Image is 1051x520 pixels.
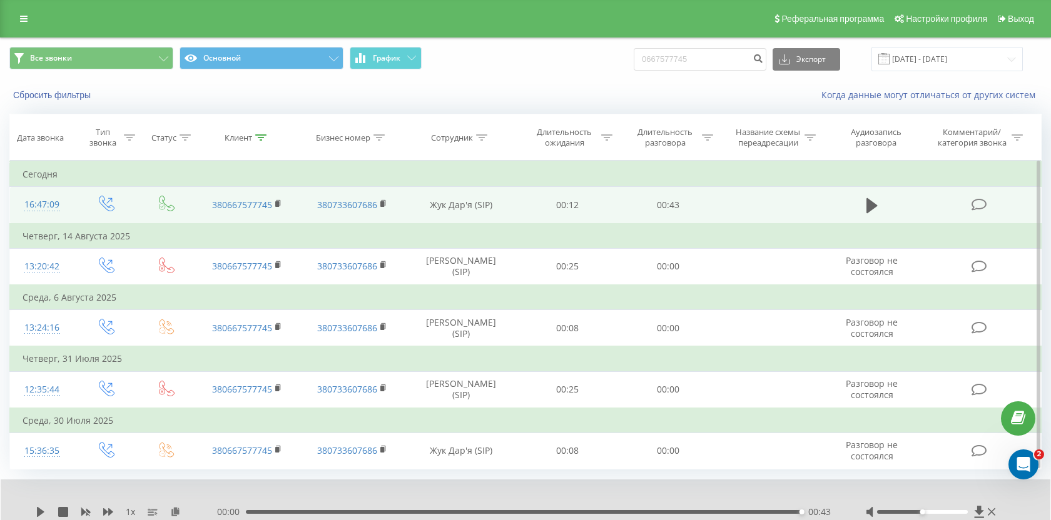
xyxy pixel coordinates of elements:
span: Разговор не состоялся [846,439,898,462]
span: Разговор не состоялся [846,316,898,339]
div: 13:24:16 [23,316,62,340]
div: Accessibility label [920,509,925,514]
td: Четверг, 31 Июля 2025 [10,346,1042,371]
td: 00:00 [618,371,719,408]
iframe: Intercom live chat [1008,449,1038,479]
td: [PERSON_NAME] (SIP) [405,310,517,347]
button: Все звонки [9,47,173,69]
td: 00:43 [618,187,719,224]
a: 380667577745 [212,199,272,211]
td: 00:00 [618,310,719,347]
td: Четверг, 14 Августа 2025 [10,224,1042,249]
td: [PERSON_NAME] (SIP) [405,248,517,285]
td: 00:00 [618,432,719,469]
div: Сотрудник [431,132,473,143]
button: Экспорт [773,48,840,71]
div: 13:20:42 [23,254,62,279]
div: 16:47:09 [23,192,62,217]
div: Тип звонка [85,127,121,148]
td: 00:25 [517,371,618,408]
span: Разговор не состоялся [846,377,898,401]
a: 380733607686 [317,444,377,456]
span: Все звонки [30,53,72,63]
div: Название схемы переадресации [734,127,801,148]
a: 380667577745 [212,322,272,334]
div: Комментарий/категория звонка [935,127,1008,148]
span: 1 x [126,506,135,518]
button: Сбросить фильтры [9,89,97,101]
a: Когда данные могут отличаться от других систем [821,89,1042,101]
div: Бизнес номер [316,132,370,143]
td: 00:08 [517,310,618,347]
span: Разговор не состоялся [846,254,898,277]
div: Дата звонка [17,132,64,143]
span: Выход [1008,14,1034,24]
div: Статус [151,132,176,143]
td: Жук Дар'я (SIP) [405,187,517,224]
div: 12:35:44 [23,377,62,402]
div: Длительность разговора [632,127,699,148]
a: 380667577745 [212,260,272,272]
div: Accessibility label [800,509,805,514]
td: Среда, 6 Августа 2025 [10,285,1042,310]
button: Основной [180,47,343,69]
a: 380667577745 [212,444,272,456]
td: Среда, 30 Июля 2025 [10,408,1042,433]
td: Сегодня [10,162,1042,187]
input: Поиск по номеру [634,48,766,71]
a: 380733607686 [317,322,377,334]
a: 380733607686 [317,383,377,395]
td: 00:25 [517,248,618,285]
span: Настройки профиля [906,14,987,24]
a: 380667577745 [212,383,272,395]
div: Клиент [225,132,252,143]
span: Реферальная программа [781,14,884,24]
span: 00:43 [808,506,831,518]
a: 380733607686 [317,199,377,211]
div: 15:36:35 [23,439,62,463]
a: 380733607686 [317,260,377,272]
div: Длительность ожидания [531,127,598,148]
button: График [350,47,422,69]
span: 00:00 [217,506,246,518]
td: [PERSON_NAME] (SIP) [405,371,517,408]
td: 00:00 [618,248,719,285]
span: 2 [1034,449,1044,459]
td: 00:12 [517,187,618,224]
td: Жук Дар'я (SIP) [405,432,517,469]
td: 00:08 [517,432,618,469]
span: График [373,54,400,62]
div: Аудиозапись разговора [835,127,916,148]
